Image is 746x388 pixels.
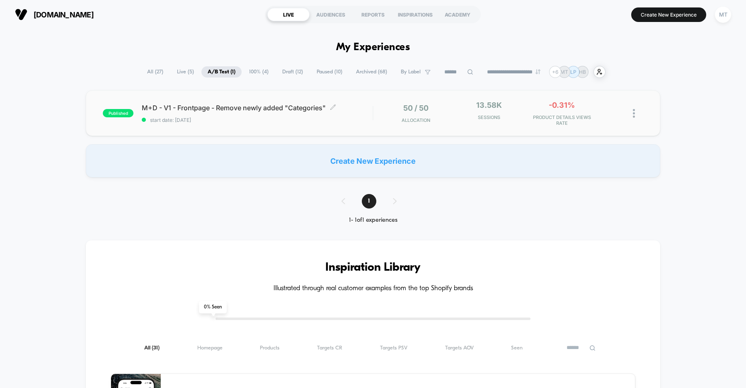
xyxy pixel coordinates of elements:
[401,69,421,75] span: By Label
[455,114,523,120] span: Sessions
[715,7,731,23] div: MT
[350,66,393,78] span: Archived ( 68 )
[243,66,275,78] span: 100% ( 4 )
[152,345,160,351] span: ( 31 )
[141,66,170,78] span: All ( 27 )
[310,8,352,21] div: AUDIENCES
[317,345,342,351] span: Targets CR
[549,101,575,109] span: -0.31%
[111,285,635,293] h4: Illustrated through real customer examples from the top Shopify brands
[352,8,394,21] div: REPORTS
[570,69,576,75] p: LP
[402,117,430,123] span: Allocation
[142,117,373,123] span: start date: [DATE]
[310,66,349,78] span: Paused ( 10 )
[436,8,479,21] div: ACADEMY
[197,345,223,351] span: Homepage
[712,6,734,23] button: MT
[111,261,635,274] h3: Inspiration Library
[34,10,94,19] span: [DOMAIN_NAME]
[276,66,309,78] span: Draft ( 12 )
[199,301,227,313] span: 0 % Seen
[528,114,596,126] span: PRODUCT DETAILS VIEWS RATE
[333,217,413,224] div: 1 - 1 of 1 experiences
[633,109,635,118] img: close
[403,104,429,112] span: 50 / 50
[535,69,540,74] img: end
[201,66,242,78] span: A/B Test ( 1 )
[631,7,706,22] button: Create New Experience
[103,109,133,117] span: published
[394,8,436,21] div: INSPIRATIONS
[380,345,407,351] span: Targets PSV
[260,345,279,351] span: Products
[15,8,27,21] img: Visually logo
[12,8,96,21] button: [DOMAIN_NAME]
[560,69,568,75] p: MT
[142,104,373,112] span: M+D - V1 - Frontpage - Remove newly added "Categories"
[86,144,660,177] div: Create New Experience
[362,194,376,209] span: 1
[476,101,502,109] span: 13.58k
[144,345,160,351] span: All
[336,41,410,53] h1: My Experiences
[267,8,310,21] div: LIVE
[579,69,586,75] p: HB
[445,345,474,351] span: Targets AOV
[549,66,561,78] div: + 6
[171,66,200,78] span: Live ( 5 )
[511,345,523,351] span: Seen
